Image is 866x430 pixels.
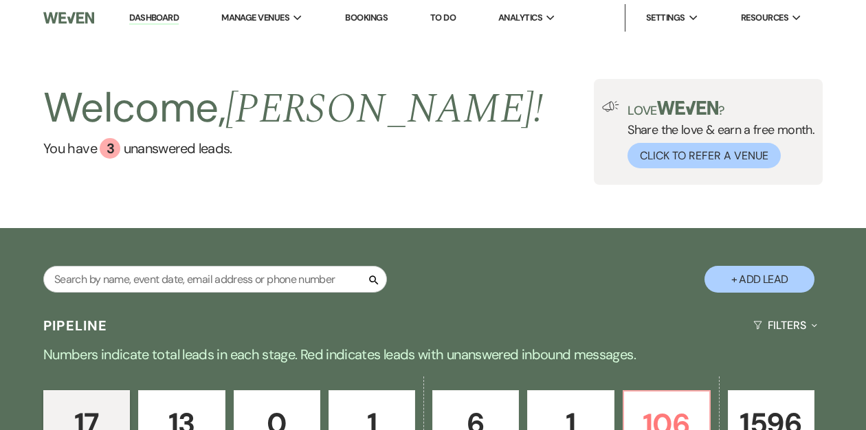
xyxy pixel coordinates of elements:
span: Settings [646,11,685,25]
p: Love ? [628,101,814,117]
div: Share the love & earn a free month. [619,101,814,168]
input: Search by name, event date, email address or phone number [43,266,387,293]
span: [PERSON_NAME] ! [225,78,543,141]
button: + Add Lead [704,266,814,293]
button: Filters [748,307,823,343]
span: Resources [741,11,788,25]
span: Manage Venues [221,11,289,25]
a: You have 3 unanswered leads. [43,138,543,159]
img: Weven Logo [43,3,94,32]
div: 3 [100,138,120,159]
h2: Welcome, [43,79,543,138]
img: loud-speaker-illustration.svg [602,101,619,112]
img: weven-logo-green.svg [657,101,718,115]
span: Analytics [498,11,542,25]
a: To Do [430,12,456,23]
button: Click to Refer a Venue [628,143,781,168]
a: Bookings [345,12,388,23]
a: Dashboard [129,12,179,25]
h3: Pipeline [43,316,108,335]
